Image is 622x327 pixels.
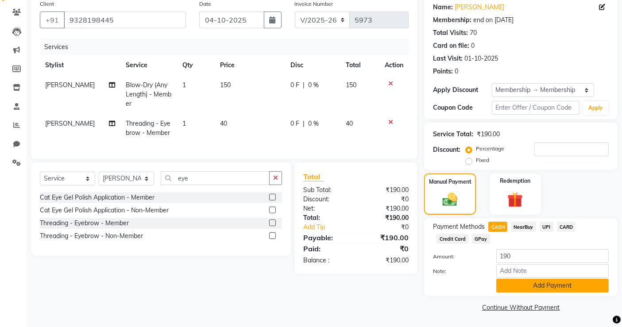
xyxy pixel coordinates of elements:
span: UPI [540,222,553,232]
span: CARD [557,222,576,232]
span: Credit Card [437,234,468,244]
span: 1 [182,81,186,89]
img: _cash.svg [438,191,462,208]
label: Manual Payment [429,178,471,186]
div: Name: [433,3,453,12]
span: Blow-Dry (Any Length) - Member [126,81,171,108]
div: 0 [455,67,458,76]
div: Cat Eye Gel Polish Application - Member [40,193,155,202]
div: 70 [470,28,477,38]
label: Note: [426,267,489,275]
div: Paid: [297,243,356,254]
label: Amount: [426,253,489,261]
span: 0 F [290,119,299,128]
div: ₹190.00 [356,232,415,243]
div: Membership: [433,15,471,25]
div: Discount: [433,145,460,154]
span: Total [303,172,324,181]
div: ₹0 [366,223,416,232]
a: Continue Without Payment [426,303,616,312]
div: Service Total: [433,130,473,139]
div: ₹190.00 [356,185,415,195]
th: Disc [285,55,340,75]
input: Amount [496,249,609,263]
span: [PERSON_NAME] [45,81,95,89]
span: | [303,81,305,90]
input: Search or Scan [161,171,270,185]
span: CASH [488,222,507,232]
th: Service [120,55,177,75]
div: 0 [471,41,475,50]
span: 150 [346,81,356,89]
div: Threading - Eyebrow - Non-Member [40,231,143,241]
span: 0 % [308,119,319,128]
div: 01-10-2025 [464,54,498,63]
div: Total: [297,213,356,223]
div: Sub Total: [297,185,356,195]
span: | [303,119,305,128]
th: Total [340,55,379,75]
span: Payment Methods [433,222,485,231]
div: Points: [433,67,453,76]
div: Threading - Eyebrow - Member [40,219,129,228]
a: [PERSON_NAME] [455,3,504,12]
div: end on [DATE] [473,15,514,25]
span: 0 % [308,81,319,90]
span: Threading - Eyebrow - Member [126,119,170,137]
div: ₹0 [356,195,415,204]
div: Total Visits: [433,28,468,38]
span: 1 [182,119,186,127]
div: Discount: [297,195,356,204]
span: NearBuy [511,222,536,232]
div: ₹190.00 [356,256,415,265]
div: Net: [297,204,356,213]
button: +91 [40,12,65,28]
th: Stylist [40,55,120,75]
label: Percentage [476,145,504,153]
div: ₹190.00 [356,213,415,223]
div: Cat Eye Gel Polish Application - Non-Member [40,206,169,215]
input: Add Note [496,264,609,278]
div: Last Visit: [433,54,463,63]
button: Add Payment [496,279,609,292]
span: 40 [220,119,227,127]
th: Qty [177,55,215,75]
span: 0 F [290,81,299,90]
span: 150 [220,81,231,89]
img: _gift.svg [502,190,528,210]
div: Apply Discount [433,85,491,95]
label: Redemption [500,177,530,185]
div: ₹0 [356,243,415,254]
div: Balance : [297,256,356,265]
span: 40 [346,119,353,127]
div: Services [41,39,415,55]
div: Coupon Code [433,103,491,112]
div: ₹190.00 [356,204,415,213]
div: ₹190.00 [477,130,500,139]
span: GPay [472,234,490,244]
a: Add Tip [297,223,366,232]
label: Fixed [476,156,489,164]
input: Enter Offer / Coupon Code [492,101,580,115]
th: Action [379,55,409,75]
input: Search by Name/Mobile/Email/Code [64,12,186,28]
th: Price [215,55,285,75]
div: Card on file: [433,41,469,50]
div: Payable: [297,232,356,243]
button: Apply [583,101,608,115]
span: [PERSON_NAME] [45,119,95,127]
